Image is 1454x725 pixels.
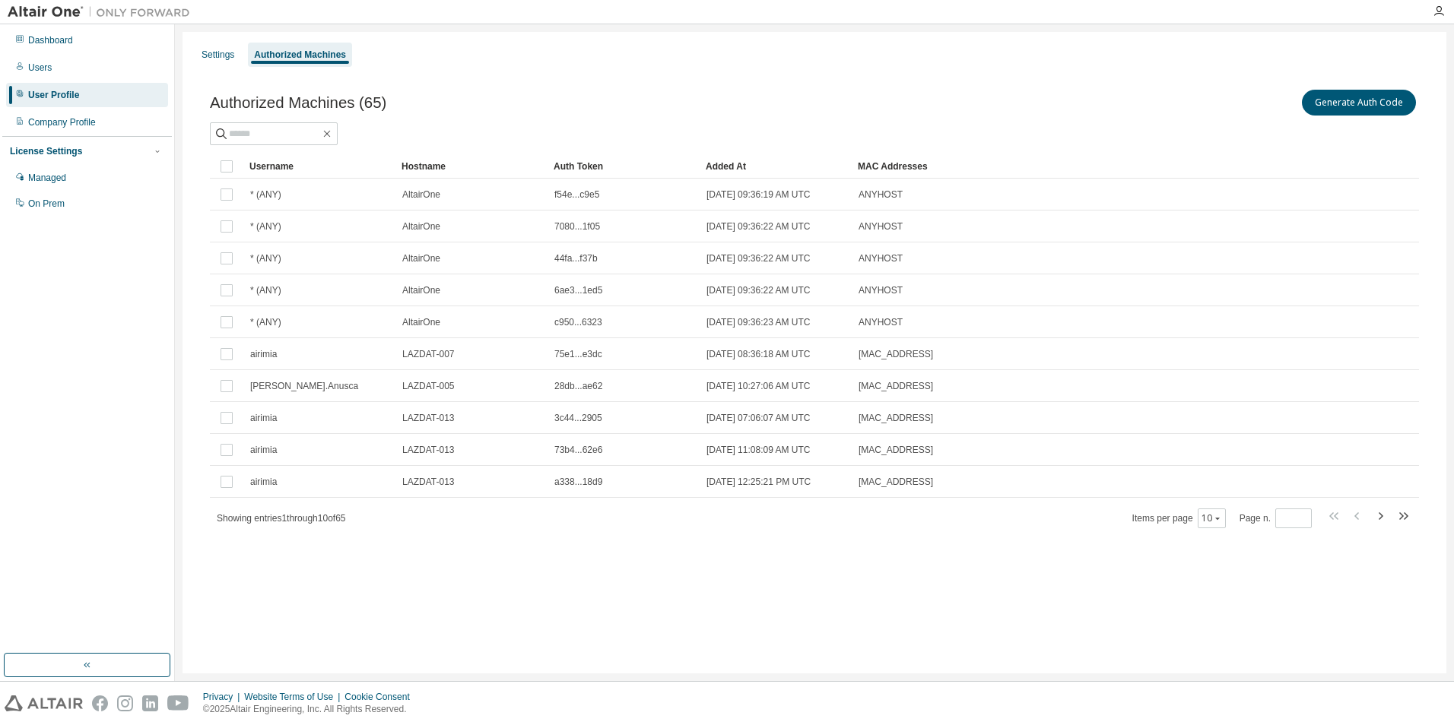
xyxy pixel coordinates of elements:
span: 28db...ae62 [554,380,602,392]
span: AltairOne [402,188,440,201]
span: * (ANY) [250,316,281,328]
img: youtube.svg [167,695,189,711]
span: * (ANY) [250,188,281,201]
div: MAC Addresses [858,154,1259,179]
div: License Settings [10,145,82,157]
span: f54e...c9e5 [554,188,599,201]
div: Auth Token [554,154,694,179]
span: LAZDAT-007 [402,348,454,360]
span: AltairOne [402,316,440,328]
div: Website Terms of Use [244,691,344,703]
span: * (ANY) [250,284,281,296]
span: airimia [250,444,277,456]
div: Authorized Machines [254,49,346,61]
span: 44fa...f37b [554,252,598,264]
span: ANYHOST [859,252,903,264]
span: 7080...1f05 [554,220,600,233]
span: [DATE] 09:36:22 AM UTC [706,252,811,264]
span: 75e1...e3dc [554,348,602,360]
span: [DATE] 12:25:21 PM UTC [706,476,811,488]
span: c950...6323 [554,316,602,328]
button: Generate Auth Code [1302,90,1416,116]
div: Settings [202,49,234,61]
div: Dashboard [28,34,73,46]
div: Privacy [203,691,244,703]
span: LAZDAT-013 [402,476,454,488]
span: airimia [250,476,277,488]
span: [MAC_ADDRESS] [859,476,933,488]
img: facebook.svg [92,695,108,711]
span: Authorized Machines (65) [210,94,386,112]
span: a338...18d9 [554,476,602,488]
span: [MAC_ADDRESS] [859,380,933,392]
span: * (ANY) [250,220,281,233]
div: Users [28,62,52,74]
span: airimia [250,348,277,360]
p: © 2025 Altair Engineering, Inc. All Rights Reserved. [203,703,419,716]
span: ANYHOST [859,316,903,328]
div: Company Profile [28,116,96,128]
span: 6ae3...1ed5 [554,284,602,296]
img: Altair One [8,5,198,20]
span: Showing entries 1 through 10 of 65 [217,513,346,524]
span: AltairOne [402,284,440,296]
span: ANYHOST [859,188,903,201]
span: [DATE] 07:06:07 AM UTC [706,412,811,424]
div: Added At [706,154,846,179]
div: Managed [28,172,66,184]
span: [DATE] 09:36:19 AM UTC [706,188,811,201]
span: Page n. [1240,508,1312,528]
img: linkedin.svg [142,695,158,711]
span: LAZDAT-005 [402,380,454,392]
span: [DATE] 09:36:23 AM UTC [706,316,811,328]
span: [DATE] 09:36:22 AM UTC [706,284,811,296]
span: AltairOne [402,252,440,264]
span: [DATE] 09:36:22 AM UTC [706,220,811,233]
span: 73b4...62e6 [554,444,602,456]
span: [PERSON_NAME].Anusca [250,380,358,392]
div: Username [249,154,389,179]
span: [DATE] 08:36:18 AM UTC [706,348,811,360]
div: User Profile [28,89,79,101]
span: [DATE] 10:27:06 AM UTC [706,380,811,392]
span: AltairOne [402,220,440,233]
img: instagram.svg [117,695,133,711]
span: Items per page [1132,508,1226,528]
div: Hostname [402,154,541,179]
span: [MAC_ADDRESS] [859,444,933,456]
span: 3c44...2905 [554,412,602,424]
span: [DATE] 11:08:09 AM UTC [706,444,811,456]
span: * (ANY) [250,252,281,264]
span: ANYHOST [859,220,903,233]
span: [MAC_ADDRESS] [859,412,933,424]
button: 10 [1202,512,1222,524]
span: airimia [250,412,277,424]
span: LAZDAT-013 [402,412,454,424]
span: ANYHOST [859,284,903,296]
span: LAZDAT-013 [402,444,454,456]
img: altair_logo.svg [5,695,83,711]
span: [MAC_ADDRESS] [859,348,933,360]
div: Cookie Consent [344,691,418,703]
div: On Prem [28,198,65,210]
